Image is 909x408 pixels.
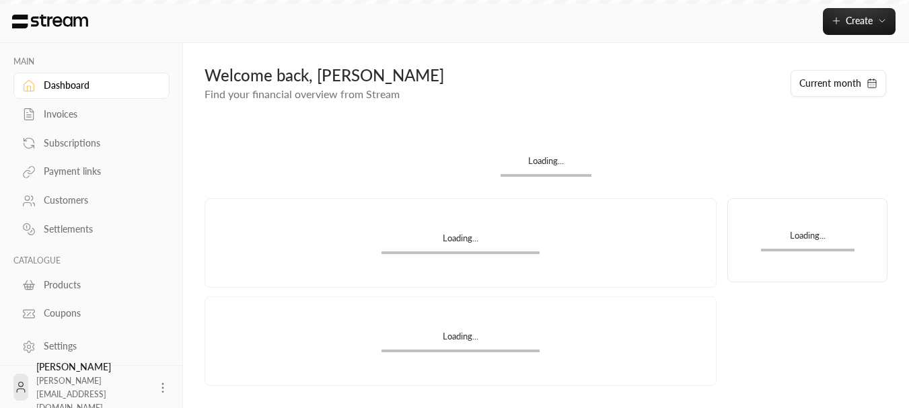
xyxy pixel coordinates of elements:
[13,333,170,360] a: Settings
[791,70,886,97] button: Current month
[44,278,153,292] div: Products
[13,300,170,327] a: Coupons
[381,330,540,350] div: Loading...
[823,8,896,35] button: Create
[13,216,170,243] a: Settlements
[13,188,170,214] a: Customers
[44,108,153,121] div: Invoices
[205,65,776,86] div: Welcome back, [PERSON_NAME]
[44,165,153,178] div: Payment links
[13,159,170,185] a: Payment links
[501,155,591,174] div: Loading...
[44,339,153,353] div: Settings
[44,79,153,92] div: Dashboard
[13,73,170,99] a: Dashboard
[13,101,170,128] a: Invoices
[846,15,873,26] span: Create
[44,194,153,207] div: Customers
[13,272,170,298] a: Products
[761,229,855,249] div: Loading...
[13,130,170,156] a: Subscriptions
[44,307,153,320] div: Coupons
[205,87,400,100] span: Find your financial overview from Stream
[13,255,170,266] p: CATALOGUE
[44,136,153,150] div: Subscriptions
[381,232,540,251] div: Loading...
[44,222,153,236] div: Settlements
[11,14,89,29] img: Logo
[13,56,170,67] p: MAIN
